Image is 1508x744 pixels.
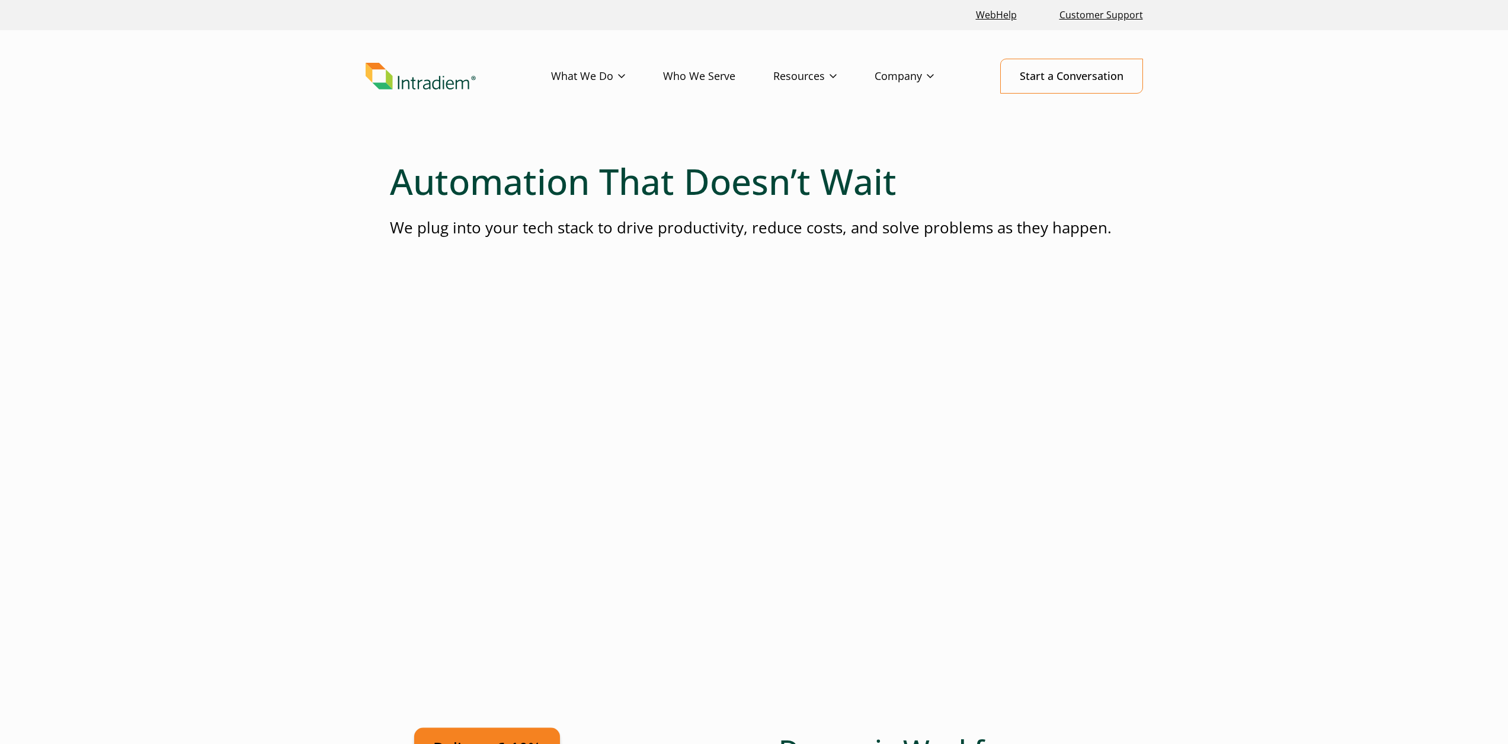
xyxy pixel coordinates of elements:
[366,63,551,90] a: Link to homepage of Intradiem
[390,217,1119,239] p: We plug into your tech stack to drive productivity, reduce costs, and solve problems as they happen.
[551,59,663,94] a: What We Do
[875,59,972,94] a: Company
[773,59,875,94] a: Resources
[390,160,1119,203] h1: Automation That Doesn’t Wait
[1055,2,1148,28] a: Customer Support
[366,63,476,90] img: Intradiem
[1000,59,1143,94] a: Start a Conversation
[663,59,773,94] a: Who We Serve
[971,2,1022,28] a: Link opens in a new window
[328,286,1119,625] img: Platform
